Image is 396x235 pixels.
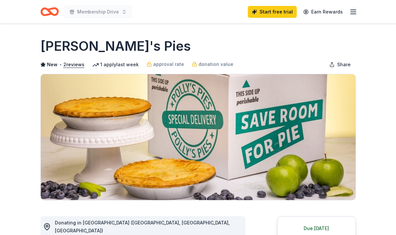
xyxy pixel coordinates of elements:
[299,6,347,18] a: Earn Rewards
[192,60,233,68] a: donation value
[55,220,230,233] span: Donating in [GEOGRAPHIC_DATA] ([GEOGRAPHIC_DATA], [GEOGRAPHIC_DATA], [GEOGRAPHIC_DATA])
[63,61,84,69] button: 2reviews
[41,74,356,200] img: Image for Polly's Pies
[147,60,184,68] a: approval rate
[153,60,184,68] span: approval rate
[198,60,233,68] span: donation value
[40,4,59,19] a: Home
[337,61,351,69] span: Share
[285,224,348,232] div: Due [DATE]
[92,61,139,69] div: 1 apply last week
[59,62,61,67] span: •
[40,37,191,55] h1: [PERSON_NAME]'s Pies
[47,61,58,69] span: New
[248,6,297,18] a: Start free trial
[64,5,132,18] button: Membership Drive
[324,58,356,71] button: Share
[77,8,119,16] span: Membership Drive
